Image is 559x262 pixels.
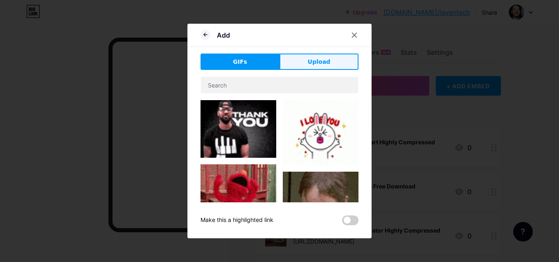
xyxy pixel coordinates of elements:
[201,77,358,93] input: Search
[279,54,358,70] button: Upload
[201,100,276,158] img: Gihpy
[308,58,330,66] span: Upload
[201,164,276,222] img: Gihpy
[283,172,358,235] img: Gihpy
[201,54,279,70] button: GIFs
[283,100,358,165] img: Gihpy
[201,215,273,225] div: Make this a highlighted link
[217,30,230,40] div: Add
[233,58,247,66] span: GIFs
